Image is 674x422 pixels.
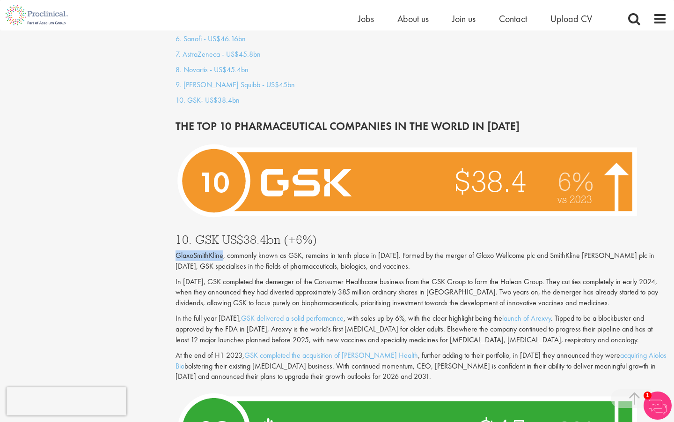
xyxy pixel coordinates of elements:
p: In [DATE], GSK completed the demerger of the Consumer Healthcare business from the GSK Group to f... [176,277,667,309]
img: Chatbot [644,392,672,420]
a: 10. GSK- US$38.4bn [176,95,240,105]
p: GlaxoSmithKline, commonly known as GSK, remains in tenth place in [DATE]. Formed by the merger of... [176,250,667,272]
a: acquiring Aiolos Bio [176,350,667,371]
a: Jobs [358,13,374,25]
h2: THE TOP 10 PHARMACEUTICAL COMPANIES IN THE WORLD IN [DATE] [176,120,667,132]
a: Contact [499,13,527,25]
h3: 10. GSK US$38.4bn (+6%) [176,234,667,246]
a: 7. AstraZeneca - US$45.8bn [176,49,261,59]
a: GSK completed the acquisition of [PERSON_NAME] Health [244,350,418,360]
a: Upload CV [550,13,592,25]
a: 9. [PERSON_NAME] Squibb - US$45bn [176,80,295,90]
a: About us [397,13,429,25]
a: 8. Novartis - US$45.4bn [176,65,249,75]
a: Join us [452,13,476,25]
a: GSK delivered a solid performance [241,313,344,323]
span: 1 [644,392,652,399]
a: launch of Arexvy [502,313,551,323]
a: 6. Sanofi - US$46.16bn [176,34,246,44]
p: At the end of H1 2023, , further adding to their portfolio, in [DATE] they announced they were bo... [176,350,667,383]
p: In the full year [DATE], , with sales up by 6%, with the clear highlight being the . Tipped to be... [176,313,667,346]
iframe: reCAPTCHA [7,387,126,415]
